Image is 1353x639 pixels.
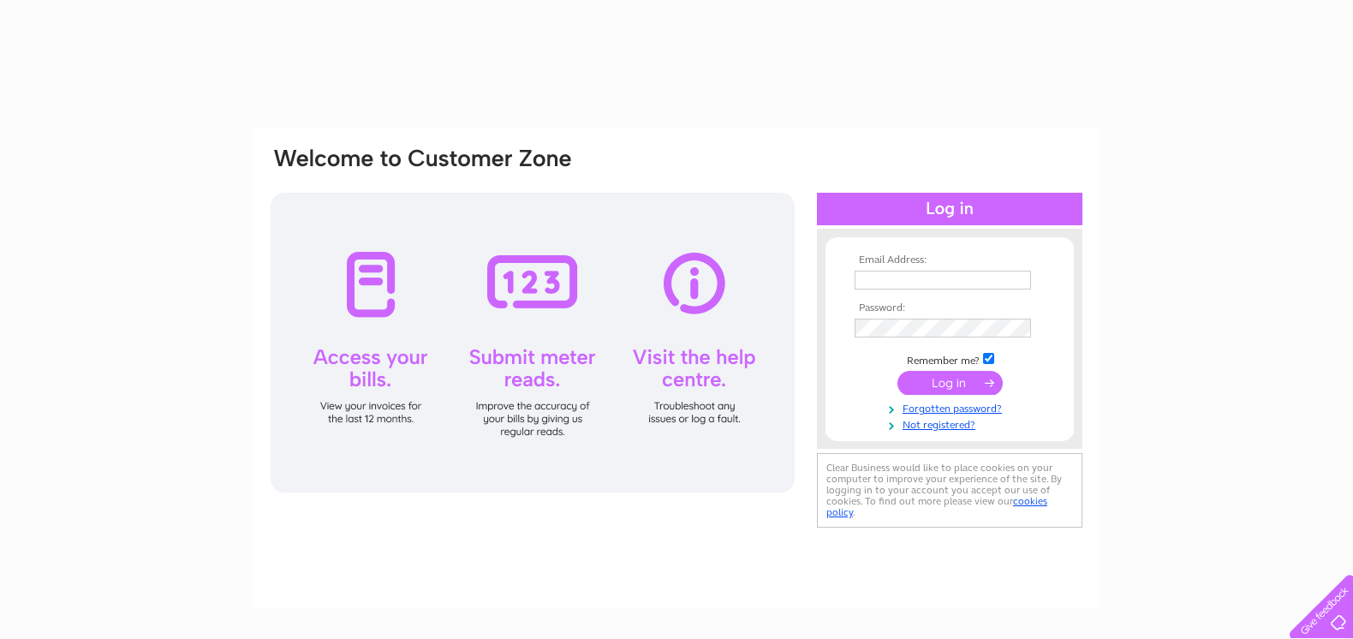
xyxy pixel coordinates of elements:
[850,350,1049,367] td: Remember me?
[850,254,1049,266] th: Email Address:
[855,415,1049,432] a: Not registered?
[850,302,1049,314] th: Password:
[897,371,1003,395] input: Submit
[826,495,1047,518] a: cookies policy
[817,453,1082,528] div: Clear Business would like to place cookies on your computer to improve your experience of the sit...
[855,399,1049,415] a: Forgotten password?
